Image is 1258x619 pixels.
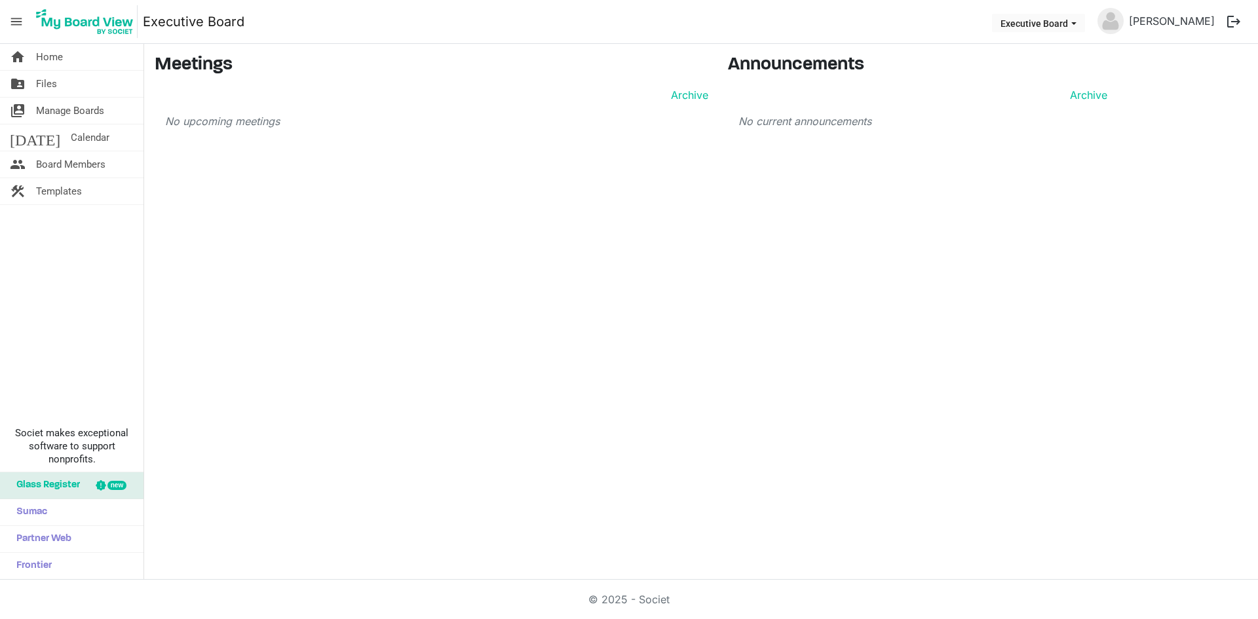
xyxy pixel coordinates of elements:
[666,87,708,103] a: Archive
[10,178,26,204] span: construction
[36,71,57,97] span: Files
[36,44,63,70] span: Home
[10,44,26,70] span: home
[1220,8,1248,35] button: logout
[10,553,52,579] span: Frontier
[155,54,708,77] h3: Meetings
[1097,8,1124,34] img: no-profile-picture.svg
[10,98,26,124] span: switch_account
[36,151,105,178] span: Board Members
[107,481,126,490] div: new
[71,124,109,151] span: Calendar
[10,124,60,151] span: [DATE]
[588,593,670,606] a: © 2025 - Societ
[10,151,26,178] span: people
[4,9,29,34] span: menu
[143,9,244,35] a: Executive Board
[10,472,80,498] span: Glass Register
[1065,87,1107,103] a: Archive
[165,113,708,129] p: No upcoming meetings
[6,426,138,466] span: Societ makes exceptional software to support nonprofits.
[10,499,47,525] span: Sumac
[728,54,1118,77] h3: Announcements
[992,14,1085,32] button: Executive Board dropdownbutton
[32,5,138,38] img: My Board View Logo
[10,526,71,552] span: Partner Web
[1124,8,1220,34] a: [PERSON_NAME]
[36,98,104,124] span: Manage Boards
[36,178,82,204] span: Templates
[32,5,143,38] a: My Board View Logo
[10,71,26,97] span: folder_shared
[738,113,1107,129] p: No current announcements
